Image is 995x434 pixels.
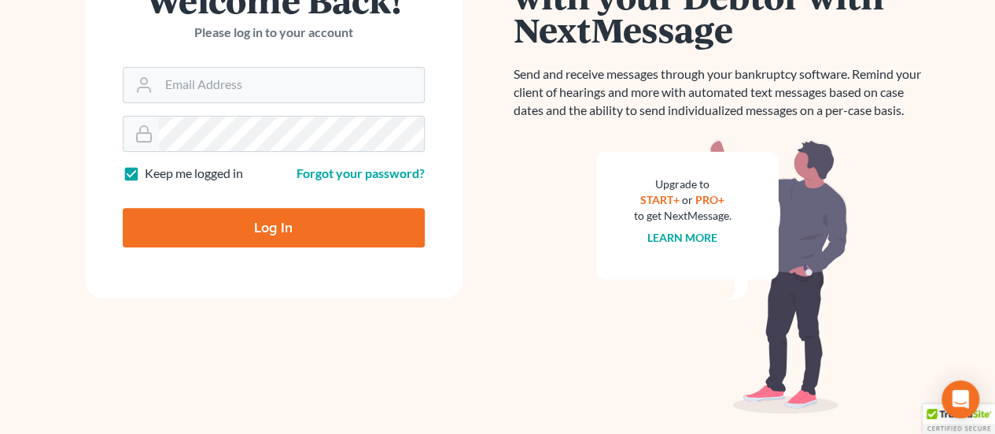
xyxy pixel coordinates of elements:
div: Upgrade to [634,176,732,192]
input: Log In [123,208,425,247]
label: Keep me logged in [145,165,243,183]
div: to get NextMessage. [634,208,732,224]
a: START+ [640,193,680,206]
a: Learn more [647,231,717,244]
img: nextmessage_bg-59042aed3d76b12b5cd301f8e5b87938c9018125f34e5fa2b7a6b67550977c72.svg [596,139,848,414]
div: TrustedSite Certified [923,404,995,434]
input: Email Address [159,68,424,102]
p: Send and receive messages through your bankruptcy software. Remind your client of hearings and mo... [514,65,931,120]
p: Please log in to your account [123,24,425,42]
div: Open Intercom Messenger [942,380,979,418]
span: or [682,193,693,206]
a: PRO+ [695,193,724,206]
a: Forgot your password? [297,165,425,180]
